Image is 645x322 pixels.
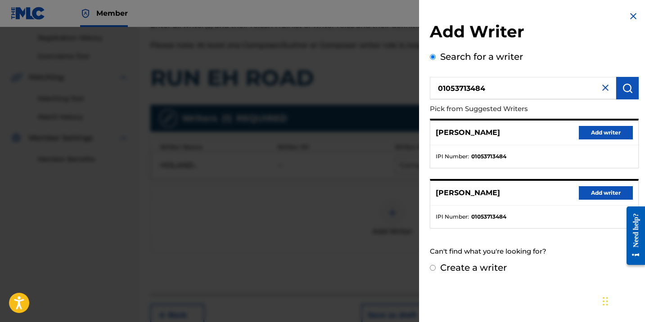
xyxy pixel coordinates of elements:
[579,186,633,200] button: Add writer
[579,126,633,139] button: Add writer
[436,188,500,198] p: [PERSON_NAME]
[80,8,91,19] img: Top Rightsholder
[471,213,506,221] strong: 01053713484
[430,22,639,45] h2: Add Writer
[436,152,469,161] span: IPI Number :
[11,7,45,20] img: MLC Logo
[620,199,645,272] iframe: Resource Center
[600,82,611,93] img: close
[436,127,500,138] p: [PERSON_NAME]
[600,279,645,322] iframe: Chat Widget
[471,152,506,161] strong: 01053713484
[430,77,616,99] input: Search writer's name or IPI Number
[96,8,128,18] span: Member
[440,51,523,62] label: Search for a writer
[622,83,633,94] img: Search Works
[430,99,587,119] p: Pick from Suggested Writers
[440,262,507,273] label: Create a writer
[603,288,608,315] div: Drag
[430,242,639,261] div: Can't find what you're looking for?
[436,213,469,221] span: IPI Number :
